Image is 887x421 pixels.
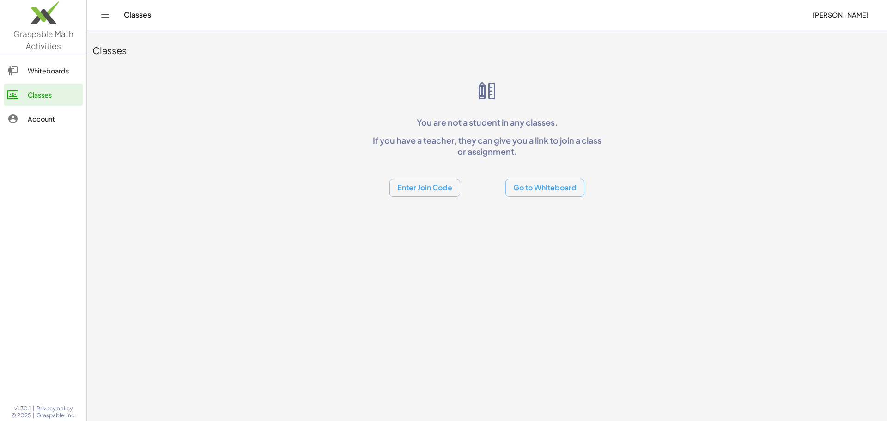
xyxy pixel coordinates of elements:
[4,84,83,106] a: Classes
[13,29,73,51] span: Graspable Math Activities
[14,405,31,412] span: v1.30.1
[36,405,76,412] a: Privacy policy
[28,113,79,124] div: Account
[36,412,76,419] span: Graspable, Inc.
[805,6,876,23] button: [PERSON_NAME]
[33,405,35,412] span: |
[369,117,605,128] p: You are not a student in any classes.
[98,7,113,22] button: Toggle navigation
[389,179,460,197] button: Enter Join Code
[812,11,869,19] span: [PERSON_NAME]
[92,44,881,57] div: Classes
[369,135,605,157] p: If you have a teacher, they can give you a link to join a class or assignment.
[33,412,35,419] span: |
[11,412,31,419] span: © 2025
[28,89,79,100] div: Classes
[28,65,79,76] div: Whiteboards
[4,108,83,130] a: Account
[505,179,584,197] button: Go to Whiteboard
[4,60,83,82] a: Whiteboards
